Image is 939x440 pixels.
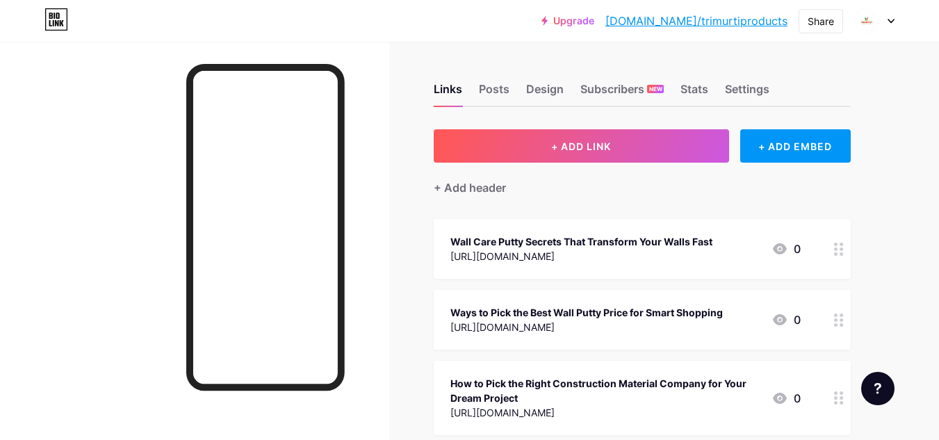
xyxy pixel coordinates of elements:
[771,390,801,407] div: 0
[479,81,509,106] div: Posts
[434,81,462,106] div: Links
[740,129,851,163] div: + ADD EMBED
[450,405,760,420] div: [URL][DOMAIN_NAME]
[605,13,787,29] a: [DOMAIN_NAME]/trimurtiproducts
[771,311,801,328] div: 0
[551,140,611,152] span: + ADD LINK
[771,241,801,257] div: 0
[434,179,506,196] div: + Add header
[725,81,769,106] div: Settings
[680,81,708,106] div: Stats
[434,129,729,163] button: + ADD LINK
[450,249,712,263] div: [URL][DOMAIN_NAME]
[450,305,723,320] div: Ways to Pick the Best Wall Putty Price for Smart Shopping
[541,15,594,26] a: Upgrade
[450,320,723,334] div: [URL][DOMAIN_NAME]
[854,8,880,34] img: trimurtiproducts
[649,85,662,93] span: NEW
[450,376,760,405] div: How to Pick the Right Construction Material Company for Your Dream Project
[808,14,834,28] div: Share
[580,81,664,106] div: Subscribers
[450,234,712,249] div: Wall Care Putty Secrets That Transform Your Walls Fast
[526,81,564,106] div: Design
